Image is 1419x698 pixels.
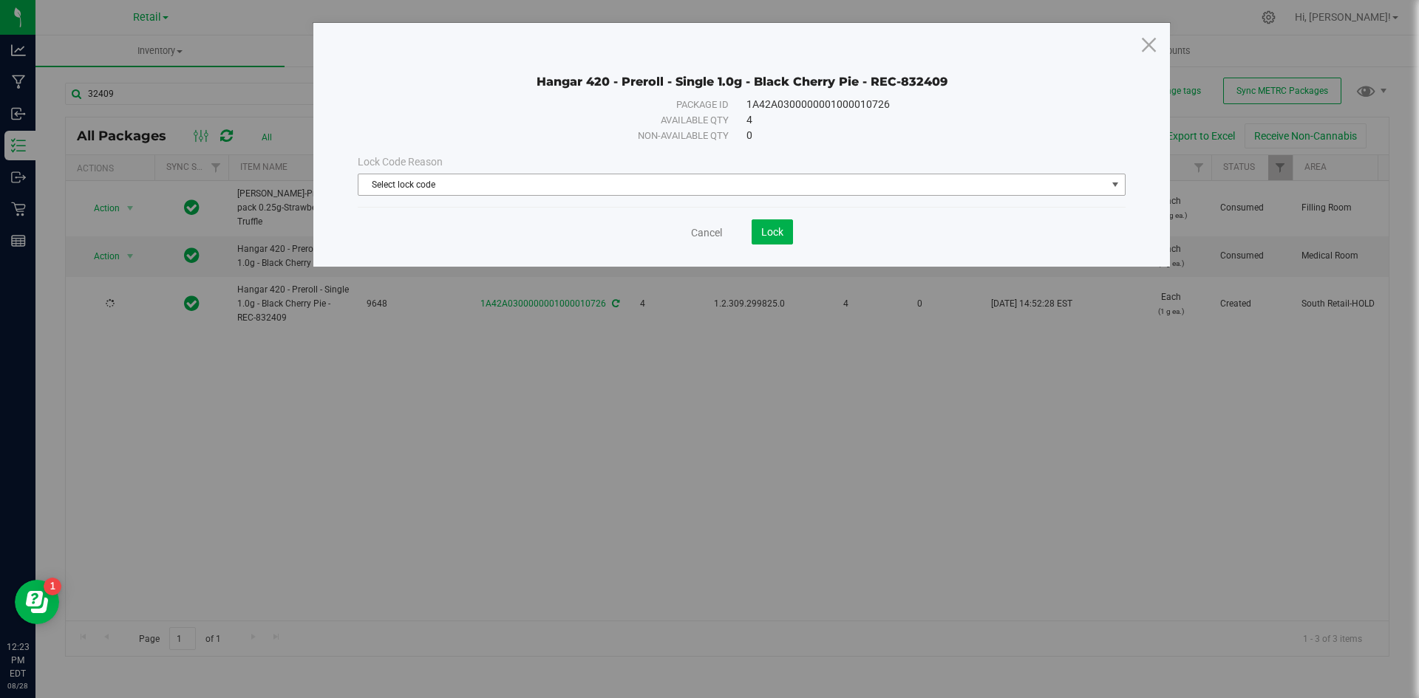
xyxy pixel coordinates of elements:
span: Select lock code [358,174,1106,195]
div: 1A42A0300000001000010726 [746,97,1092,112]
div: Hangar 420 - Preroll - Single 1.0g - Black Cherry Pie - REC-832409 [358,52,1126,89]
div: 4 [746,112,1092,128]
iframe: Resource center [15,580,59,624]
div: Package ID [391,97,729,112]
button: Lock [752,219,793,244]
span: Lock Code Reason [358,156,443,168]
div: Available qty [391,113,729,128]
div: 0 [746,128,1092,143]
div: Non-available qty [391,129,729,143]
span: select [1106,174,1125,195]
iframe: Resource center unread badge [44,578,61,595]
span: Lock [761,226,783,238]
a: Cancel [691,225,722,240]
